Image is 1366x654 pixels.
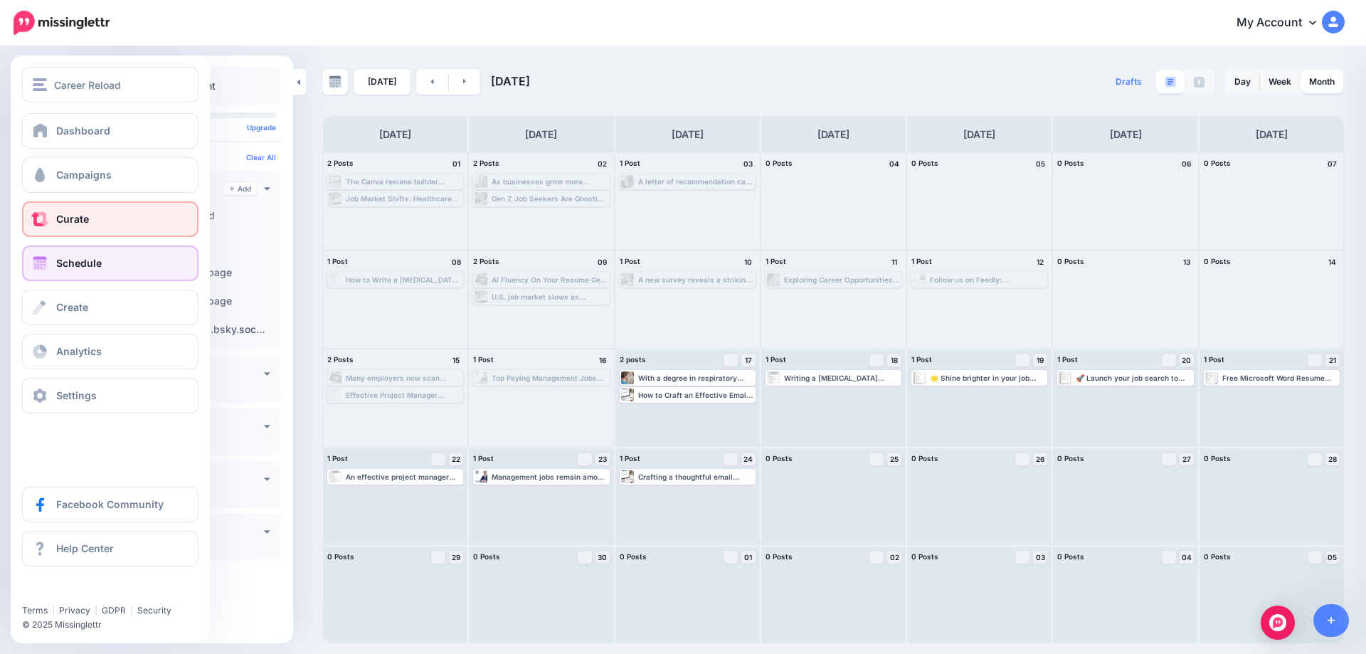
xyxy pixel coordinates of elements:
span: 0 Posts [1204,257,1231,265]
div: With a degree in respiratory therapy, you can pursue many career paths and make a real difference... [638,374,754,382]
a: Settings [22,378,198,413]
span: 01 [744,554,752,561]
span: 1 Post [620,159,640,167]
span: 1 Post [911,355,932,364]
span: 27 [1182,455,1191,463]
span: Schedule [56,257,102,269]
div: Crafting a thoughtful email request for a reference shows respect for the recipient’s time and re... [638,473,754,481]
a: 20 [1180,354,1194,366]
div: Effective Project Manager Resume Examples & Template [URL][DOMAIN_NAME] #ProjectManager #ResumeEx... [346,391,462,399]
span: 18 [891,357,898,364]
div: Top Paying Management Jobs and Salaries in [DATE] 👉 [URL][DOMAIN_NAME] #ManagementJobs #HighPayin... [492,374,608,382]
a: Privacy [59,605,90,616]
span: 0 Posts [911,159,938,167]
span: 0 Posts [1057,552,1084,561]
span: 19 [1037,357,1044,364]
span: 1 Post [473,454,494,463]
a: 03 [1033,551,1047,564]
a: Month [1301,70,1343,93]
a: 28 [1325,453,1340,465]
a: 02 [887,551,901,564]
span: 1 Post [766,257,786,265]
span: Career Reload [54,77,121,93]
div: 🌟 Shine brighter in your job search with this free ATS CV template. Elevate your resume game and ... [930,374,1046,382]
span: 25 [890,455,899,463]
a: 30 [595,551,610,564]
div: Follow us on Feedly: [URL][DOMAIN_NAME][DOMAIN_NAME] #Feedly #Feed #rss #Blog #BlogAggregator #Ca... [930,275,1046,284]
h4: 15 [449,354,463,366]
img: paragraph-boxed.png [1165,76,1176,88]
button: Career Reload [22,67,198,102]
a: [DATE] [354,69,411,95]
span: 0 Posts [911,552,938,561]
h4: 03 [741,157,756,170]
span: 0 Posts [327,552,354,561]
span: 17 [745,357,752,364]
span: Create [56,301,88,313]
a: GDPR [102,605,126,616]
span: [DATE] [491,74,530,88]
div: Job Market Shifts: Healthcare Expands, Tech Faces a Slowdown 👉 [URL][DOMAIN_NAME] #WorkforceTrend... [346,194,462,203]
h4: 10 [741,255,756,268]
h4: 13 [1180,255,1194,268]
span: 04 [1182,554,1192,561]
span: Settings [56,389,97,401]
h4: 11 [887,255,901,268]
span: 0 Posts [620,552,647,561]
span: 28 [1328,455,1337,463]
span: 0 Posts [1204,454,1231,463]
img: calendar-grey-darker.png [329,75,341,88]
h4: 02 [595,157,610,170]
a: Drafts [1107,69,1150,95]
span: 2 posts [620,355,646,364]
span: 1 Post [1204,355,1224,364]
span: 1 Post [620,257,640,265]
a: 25 [887,453,901,465]
div: Writing a [MEDICAL_DATA] resume is an exercise in communication, strategy, and self-reflection. R... [784,374,900,382]
a: Facebook Community [22,487,198,522]
a: 19 [1033,354,1047,366]
a: Help Center [22,531,198,566]
a: 05 [1325,551,1340,564]
span: 0 Posts [1204,552,1231,561]
span: 0 Posts [911,454,938,463]
a: Upgrade [247,123,276,132]
span: 21 [1329,357,1336,364]
a: 18 [887,354,901,366]
a: 26 [1033,453,1047,465]
a: Campaigns [22,157,198,193]
span: | [95,605,97,616]
h4: 08 [449,255,463,268]
span: Dashboard [56,125,110,137]
a: Analytics [22,334,198,369]
div: U.S. job market slows as healthcare adds thousands of jobs while tech hiring cools. See why healt... [492,292,608,301]
span: 0 Posts [1204,159,1231,167]
span: Facebook Community [56,498,164,510]
span: 26 [1036,455,1044,463]
img: facebook-grey-square.png [1194,77,1204,88]
span: 0 Posts [1057,257,1084,265]
span: 0 Posts [1057,159,1084,167]
div: A letter of recommendation can open doors that might otherwise remain closed. Read more: [URL][DO... [638,177,754,186]
span: 22 [452,455,460,463]
span: 0 Posts [473,552,500,561]
span: Campaigns [56,169,112,181]
span: 1 Post [473,355,494,364]
a: 24 [741,453,756,465]
h4: 01 [449,157,463,170]
a: Create [22,290,198,325]
a: Add [224,182,257,195]
span: 1 Post [766,355,786,364]
div: AI Fluency On Your Resume Gets You Noticed, But Soft Skills Get You Hired 👉 [URL][DOMAIN_NAME] #A... [492,275,608,284]
a: 04 [1180,551,1194,564]
h4: [DATE] [963,126,995,143]
span: 02 [890,554,899,561]
div: The Canva resume builder combines design flexibility with pre-made templates, giving job seekers ... [346,177,462,186]
span: 2 Posts [473,159,499,167]
span: 0 Posts [766,159,793,167]
span: 2 Posts [327,159,354,167]
span: 1 Post [911,257,932,265]
li: © 2025 Missinglettr [22,618,207,632]
span: 1 Post [1057,355,1078,364]
h4: [DATE] [1110,126,1142,143]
